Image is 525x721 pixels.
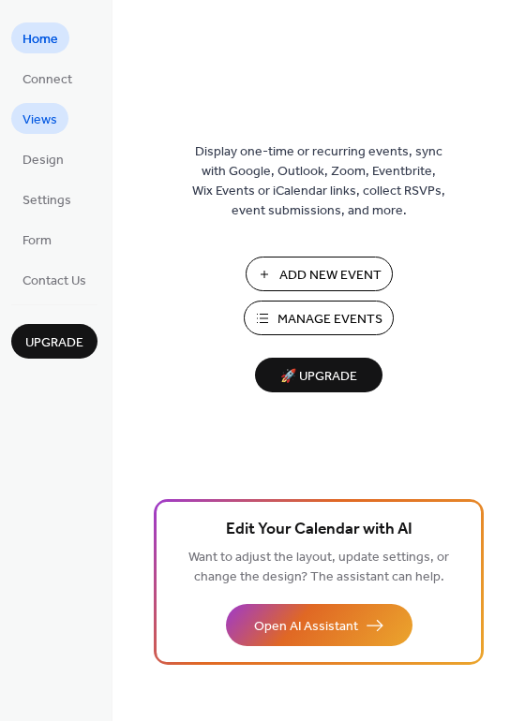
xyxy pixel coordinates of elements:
span: Home [22,30,58,50]
span: Views [22,110,57,130]
span: Settings [22,191,71,211]
span: Form [22,231,52,251]
span: 🚀 Upgrade [266,364,371,390]
a: Views [11,103,68,134]
span: Display one-time or recurring events, sync with Google, Outlook, Zoom, Eventbrite, Wix Events or ... [192,142,445,221]
button: 🚀 Upgrade [255,358,382,392]
button: Manage Events [244,301,394,335]
span: Design [22,151,64,170]
button: Open AI Assistant [226,604,412,646]
button: Add New Event [246,257,393,291]
span: Open AI Assistant [254,617,358,637]
button: Upgrade [11,324,97,359]
span: Edit Your Calendar with AI [226,517,412,543]
a: Settings [11,184,82,214]
a: Connect [11,63,83,94]
span: Manage Events [277,310,382,330]
a: Home [11,22,69,53]
span: Contact Us [22,272,86,291]
a: Design [11,143,75,174]
a: Contact Us [11,264,97,295]
span: Connect [22,70,72,90]
span: Want to adjust the layout, update settings, or change the design? The assistant can help. [188,545,449,590]
span: Upgrade [25,333,83,353]
a: Form [11,224,63,255]
span: Add New Event [279,266,382,286]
